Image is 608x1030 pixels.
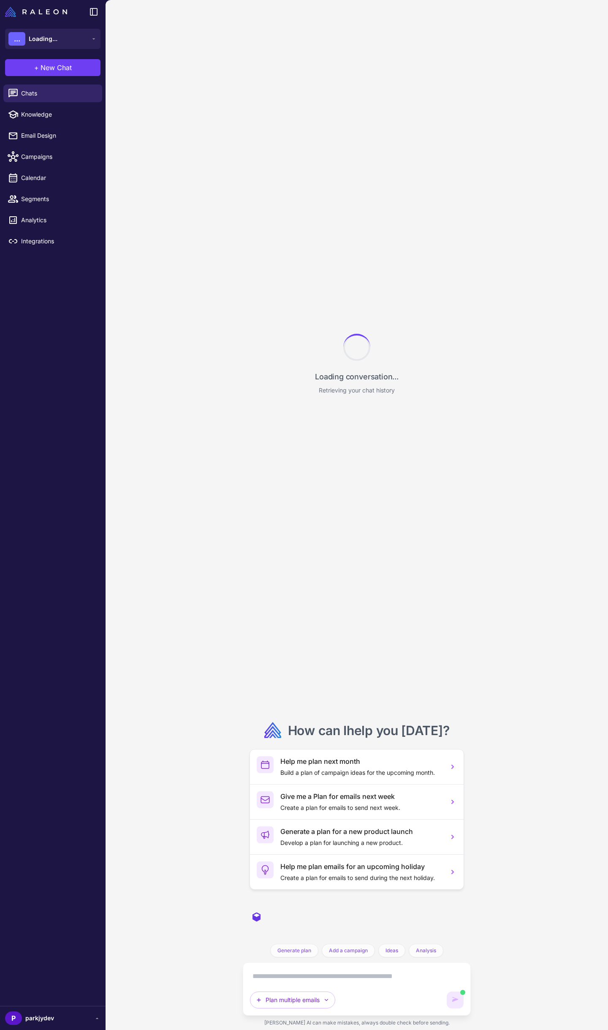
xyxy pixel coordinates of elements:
p: Create a plan for emails to send during the next holiday. [280,873,442,883]
span: Generate plan [277,947,311,954]
span: Chats [21,89,95,98]
button: AI is generating content. You can keep typing but cannot send until it completes. [447,992,464,1008]
span: Knowledge [21,110,95,119]
button: Analysis [409,944,443,957]
span: Segments [21,194,95,204]
span: Integrations [21,237,95,246]
p: Loading conversation... [315,371,399,382]
span: help you [DATE] [347,723,443,738]
p: Develop a plan for launching a new product. [280,838,442,847]
span: Analytics [21,215,95,225]
span: Calendar [21,173,95,183]
p: Build a plan of campaign ideas for the upcoming month. [280,768,442,777]
a: Email Design [3,127,102,144]
h2: How can I ? [288,722,450,739]
a: Chats [3,84,102,102]
h3: Give me a Plan for emails next week [280,791,442,801]
h3: Generate a plan for a new product launch [280,826,442,837]
img: Raleon Logo [5,7,67,17]
a: Raleon Logo [5,7,71,17]
span: Ideas [385,947,398,954]
a: Knowledge [3,106,102,123]
h3: Help me plan emails for an upcoming holiday [280,861,442,872]
p: Create a plan for emails to send next week. [280,803,442,812]
span: Add a campaign [329,947,368,954]
a: Analytics [3,211,102,229]
button: +New Chat [5,59,100,76]
span: AI is generating content. You can still type but cannot send yet. [460,990,465,995]
div: [PERSON_NAME] AI can make mistakes, always double check before sending. [243,1016,471,1030]
button: Plan multiple emails [250,992,335,1008]
button: Generate plan [270,944,318,957]
span: Campaigns [21,152,95,161]
span: parkjydev [25,1014,54,1023]
button: ...Loading... [5,29,100,49]
span: Loading... [29,34,57,44]
button: Add a campaign [322,944,375,957]
span: Email Design [21,131,95,140]
a: Campaigns [3,148,102,166]
div: P [5,1011,22,1025]
a: Calendar [3,169,102,187]
button: Ideas [378,944,405,957]
span: Analysis [416,947,436,954]
a: Segments [3,190,102,208]
a: Integrations [3,232,102,250]
div: ... [8,32,25,46]
h3: Help me plan next month [280,756,442,766]
p: Retrieving your chat history [319,386,395,395]
span: + [34,63,39,73]
span: New Chat [41,63,72,73]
